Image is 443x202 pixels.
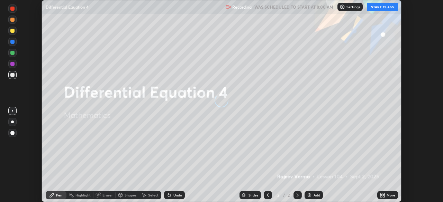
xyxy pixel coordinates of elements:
div: Eraser [102,193,113,197]
div: Select [148,193,159,197]
div: Undo [173,193,182,197]
div: Add [314,193,320,197]
img: recording.375f2c34.svg [225,4,231,10]
div: Pen [56,193,62,197]
div: 2 [275,193,282,197]
div: Highlight [75,193,91,197]
div: Shapes [125,193,136,197]
div: / [283,193,285,197]
img: class-settings-icons [340,4,345,10]
p: Recording [232,4,252,10]
h5: WAS SCHEDULED TO START AT 8:00 AM [254,4,333,10]
p: Settings [346,5,360,9]
div: Slides [248,193,258,197]
div: More [387,193,395,197]
img: add-slide-button [307,192,312,198]
div: 2 [287,192,291,198]
button: START CLASS [367,3,398,11]
p: Differential Equation 4 [46,4,89,10]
